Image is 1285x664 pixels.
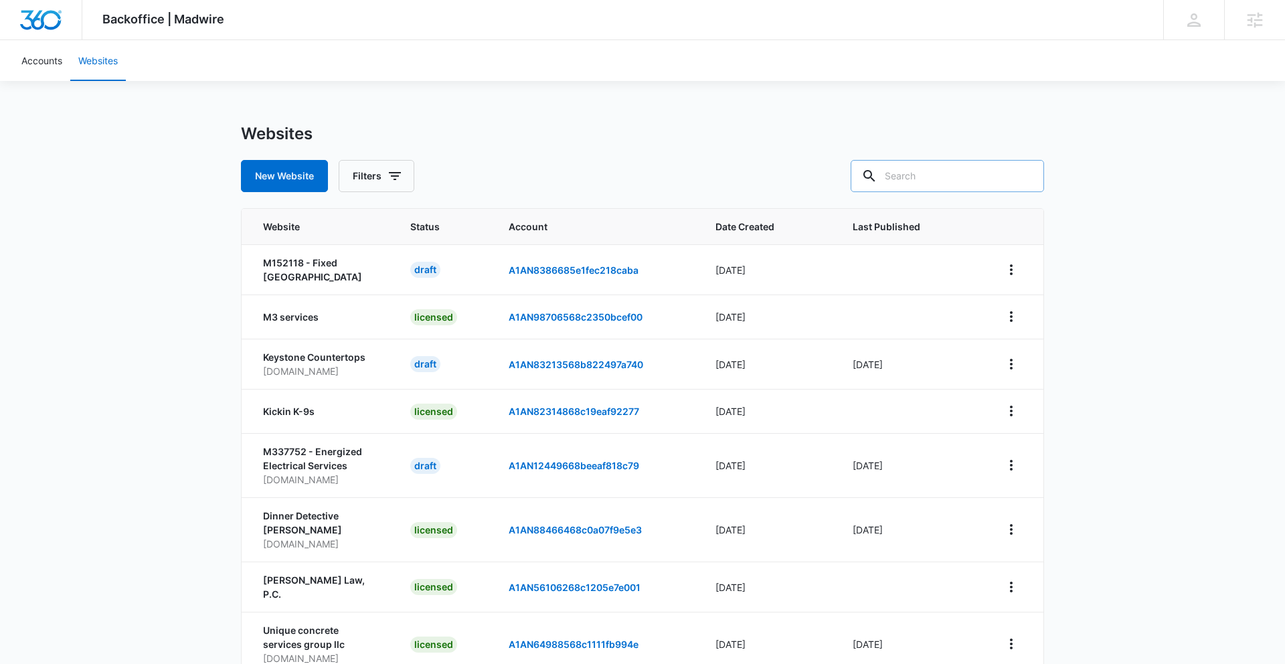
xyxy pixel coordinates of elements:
button: New Website [241,160,328,192]
div: licensed [410,637,457,653]
button: View More [1001,454,1022,476]
a: A1AN82314868c19eaf92277 [509,406,639,417]
p: M152118 - Fixed [GEOGRAPHIC_DATA] [263,256,378,284]
p: Dinner Detective [PERSON_NAME] [263,509,378,537]
a: Websites [70,40,126,81]
a: A1AN56106268c1205e7e001 [509,582,640,593]
p: [PERSON_NAME] Law, P.C. [263,573,378,601]
td: [DATE] [837,339,984,389]
button: View More [1001,400,1022,422]
span: Website [263,220,359,234]
a: A1AN8386685e1fec218caba [509,264,638,276]
button: View More [1001,353,1022,375]
span: Status [410,220,477,234]
div: licensed [410,579,457,595]
span: Account [509,220,683,234]
td: [DATE] [837,497,984,562]
td: [DATE] [837,433,984,497]
div: licensed [410,404,457,420]
button: View More [1001,306,1022,327]
a: Accounts [13,40,70,81]
span: Date Created [715,220,801,234]
input: Search [851,160,1044,192]
td: [DATE] [699,295,837,339]
button: View More [1001,633,1022,655]
button: View More [1001,576,1022,598]
p: [DOMAIN_NAME] [263,364,378,378]
span: Last Published [853,220,949,234]
p: [DOMAIN_NAME] [263,473,378,487]
p: Unique concrete services group llc [263,623,378,651]
p: Kickin K-9s [263,404,378,418]
button: Filters [339,160,414,192]
a: A1AN98706568c2350bcef00 [509,311,642,323]
button: View More [1001,519,1022,540]
span: Backoffice | Madwire [102,12,224,26]
a: A1AN64988568c1111fb994e [509,639,638,650]
div: licensed [410,309,457,325]
td: [DATE] [699,497,837,562]
td: [DATE] [699,339,837,389]
p: M337752 - Energized Electrical Services [263,444,378,473]
button: View More [1001,259,1022,280]
p: [DOMAIN_NAME] [263,537,378,551]
a: A1AN83213568b822497a740 [509,359,643,370]
div: licensed [410,522,457,538]
p: M3 services [263,310,378,324]
a: A1AN88466468c0a07f9e5e3 [509,524,642,535]
td: [DATE] [699,433,837,497]
p: Keystone Countertops [263,350,378,364]
td: [DATE] [699,389,837,433]
div: draft [410,356,440,372]
div: draft [410,262,440,278]
div: draft [410,458,440,474]
td: [DATE] [699,562,837,612]
h1: Websites [241,124,313,144]
a: A1AN12449668beeaf818c79 [509,460,639,471]
td: [DATE] [699,244,837,295]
